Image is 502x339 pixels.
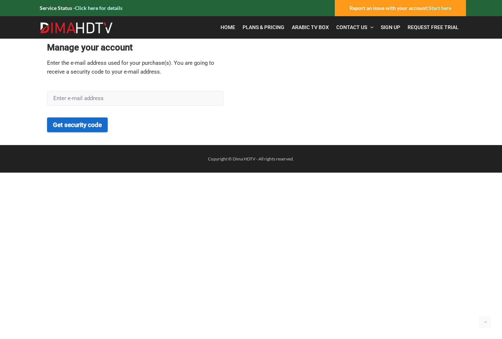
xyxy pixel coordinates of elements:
[239,20,288,35] a: Plans & Pricing
[40,22,113,34] img: Dima HDTV
[47,42,223,53] div: Manage your account
[47,91,223,106] input: Enter e-mail address
[36,155,466,163] div: Copyright © Dima HDTV - All rights reserved.
[288,20,333,35] a: Arabic TV Box
[47,59,223,76] div: Enter the e-mail address used for your purchase(s). You are going to receive a security code to y...
[47,117,108,132] button: Get security code
[408,24,459,30] span: Request Free Trial
[381,24,400,30] span: Sign Up
[75,5,122,11] a: Click here for details
[220,24,235,30] span: Home
[333,20,377,35] a: Contact Us
[336,24,367,30] span: Contact Us
[292,24,329,30] span: Arabic TV Box
[479,316,491,328] a: Back to top
[40,5,122,11] strong: Service Status -
[404,20,462,35] a: Request Free Trial
[349,5,451,11] strong: Report an issue with your account:
[243,24,284,30] span: Plans & Pricing
[429,5,451,11] a: Start here
[217,20,239,35] a: Home
[377,20,404,35] a: Sign Up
